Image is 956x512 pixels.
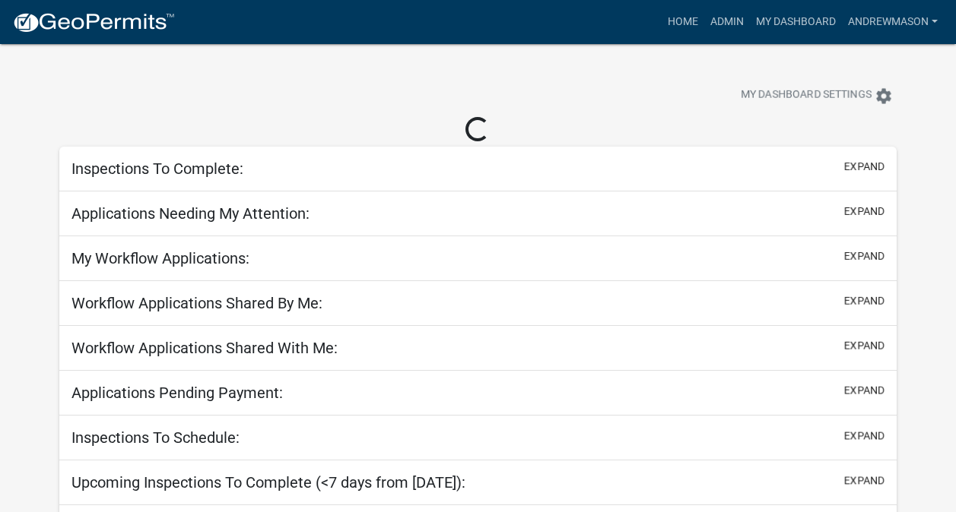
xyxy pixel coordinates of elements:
[71,204,310,223] h5: Applications Needing My Attention:
[844,248,885,264] button: expand
[844,204,885,220] button: expand
[741,87,872,105] span: My Dashboard Settings
[750,8,842,36] a: My Dashboard
[71,249,249,267] h5: My Workflow Applications:
[875,87,893,105] i: settings
[844,383,885,399] button: expand
[844,159,885,175] button: expand
[729,81,905,110] button: My Dashboard Settingssettings
[71,339,338,357] h5: Workflow Applications Shared With Me:
[71,294,322,312] h5: Workflow Applications Shared By Me:
[842,8,944,36] a: AndrewMason
[71,384,283,402] h5: Applications Pending Payment:
[844,472,885,488] button: expand
[71,428,240,447] h5: Inspections To Schedule:
[71,473,465,491] h5: Upcoming Inspections To Complete (<7 days from [DATE]):
[844,293,885,309] button: expand
[704,8,750,36] a: Admin
[844,338,885,354] button: expand
[71,160,243,178] h5: Inspections To Complete:
[844,428,885,444] button: expand
[662,8,704,36] a: Home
